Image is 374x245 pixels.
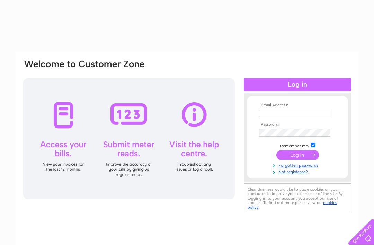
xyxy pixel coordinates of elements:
[257,103,338,108] th: Email Address:
[276,150,319,160] input: Submit
[257,122,338,127] th: Password:
[259,168,338,175] a: Not registered?
[259,161,338,168] a: Forgotten password?
[257,142,338,149] td: Remember me?
[244,183,351,213] div: Clear Business would like to place cookies on your computer to improve your experience of the sit...
[248,200,337,210] a: cookies policy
